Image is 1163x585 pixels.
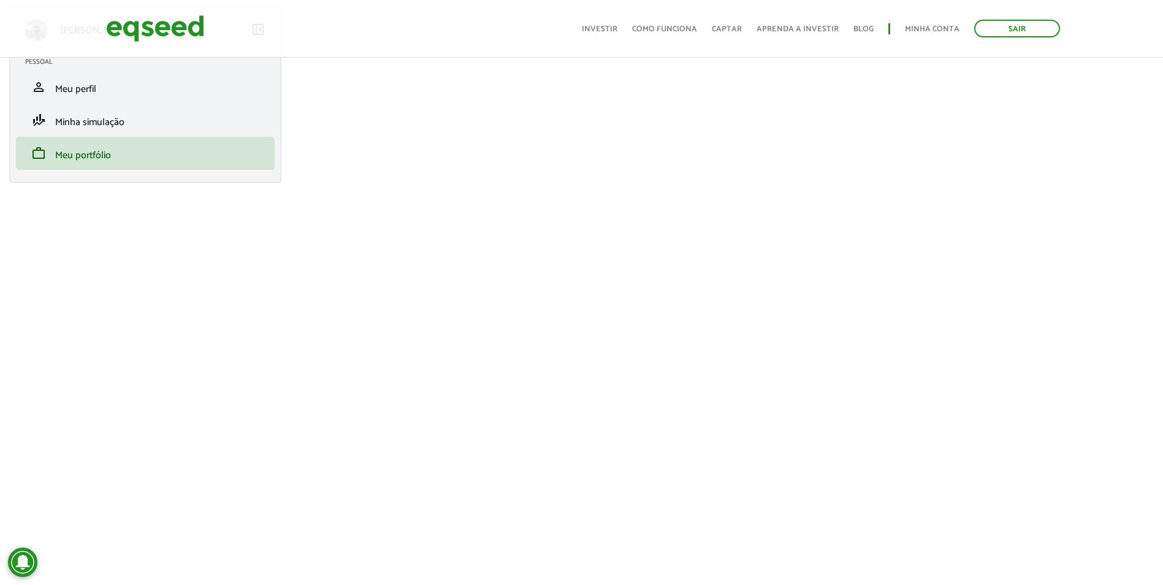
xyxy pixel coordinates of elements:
h2: Pessoal [25,58,275,66]
a: Minha conta [905,25,959,33]
img: EqSeed [106,12,204,45]
span: Meu perfil [55,81,96,97]
a: Sair [974,20,1060,37]
li: Minha simulação [16,104,275,137]
a: Investir [582,25,617,33]
a: personMeu perfil [25,80,265,94]
span: Meu portfólio [55,147,111,164]
a: workMeu portfólio [25,146,265,161]
a: Como funciona [632,25,697,33]
li: Meu perfil [16,71,275,104]
a: Aprenda a investir [757,25,839,33]
a: Captar [712,25,742,33]
span: Minha simulação [55,114,124,131]
span: person [31,80,46,94]
span: finance_mode [31,113,46,128]
a: finance_modeMinha simulação [25,113,265,128]
li: Meu portfólio [16,137,275,170]
span: work [31,146,46,161]
a: Blog [853,25,874,33]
